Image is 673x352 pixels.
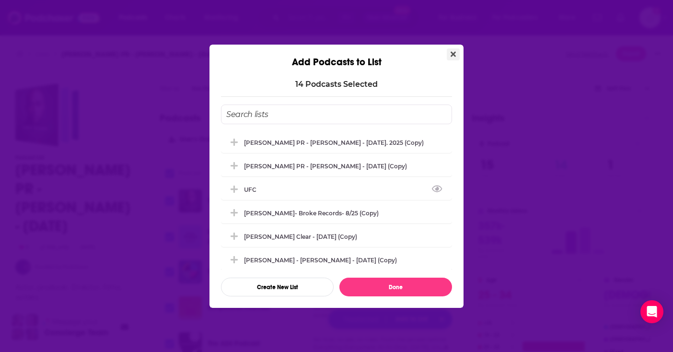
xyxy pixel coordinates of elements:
[339,278,452,296] button: Done
[244,163,407,170] div: [PERSON_NAME] PR - [PERSON_NAME] - [DATE] (Copy)
[221,105,452,296] div: Add Podcast To List
[295,80,378,89] p: 14 Podcast s Selected
[640,300,663,323] div: Open Intercom Messenger
[244,233,357,240] div: [PERSON_NAME] Clear - [DATE] (Copy)
[221,179,452,200] div: UFC
[221,226,452,247] div: Jane Owen - Lara Clear - Aug 21, 2025 (Copy)
[244,257,397,264] div: [PERSON_NAME] - [PERSON_NAME] - [DATE] (Copy)
[244,186,262,193] div: UFC
[209,45,464,68] div: Add Podcasts to List
[221,278,334,296] button: Create New List
[244,139,424,146] div: [PERSON_NAME] PR - [PERSON_NAME] - [DATE]. 2025 (Copy)
[447,48,460,60] button: Close
[244,210,379,217] div: [PERSON_NAME]- Broke Records- 8/25 (Copy)
[221,202,452,223] div: Jane Owen- Broke Records- 8/25 (Copy)
[221,132,452,153] div: Jane Owen PR - Brad Alexander - Sept 12. 2025 (Copy)
[221,155,452,176] div: Jane Owen PR - David Del Rio - Sept 12, 2025 (Copy)
[221,105,452,124] input: Search lists
[256,191,262,192] button: View Link
[221,249,452,270] div: Jane Owen - Maria Soccor - August 20, 2025 (Copy)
